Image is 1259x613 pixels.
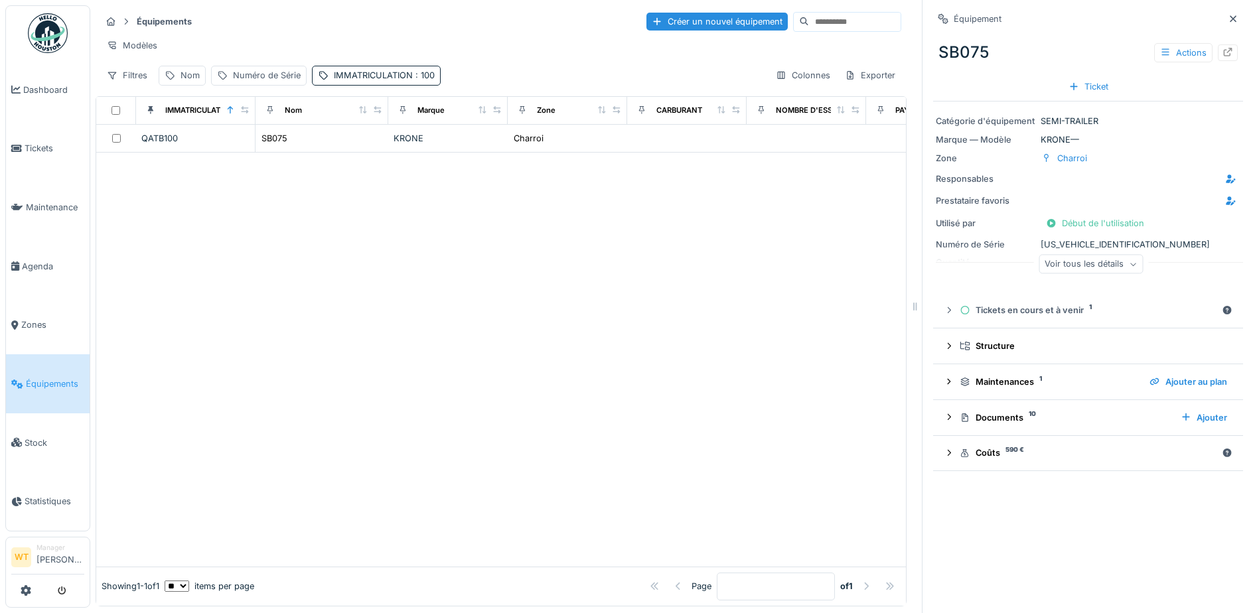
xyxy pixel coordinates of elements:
div: Modèles [101,36,163,55]
div: Marque [417,105,445,116]
div: Showing 1 - 1 of 1 [102,580,159,592]
div: KRONE [394,132,502,145]
span: Dashboard [23,84,84,96]
div: Responsables [936,172,1035,185]
a: Agenda [6,237,90,296]
a: Dashboard [6,60,90,119]
div: Catégorie d'équipement [936,115,1035,127]
a: Statistiques [6,472,90,531]
div: [US_VEHICLE_IDENTIFICATION_NUMBER] [936,238,1240,251]
div: Numéro de Série [233,69,301,82]
div: items per page [165,580,254,592]
span: Statistiques [25,495,84,508]
div: Début de l'utilisation [1041,214,1149,232]
div: Ajouter au plan [1144,373,1232,391]
a: Zones [6,296,90,355]
div: Zone [537,105,555,116]
div: Créer un nouvel équipement [646,13,788,31]
div: QATB100 [141,132,250,145]
div: Voir tous les détails [1039,255,1143,274]
div: IMMATRICULATION [165,105,234,116]
div: Numéro de Série [936,238,1035,251]
div: Page [692,580,711,592]
div: Colonnes [770,66,836,85]
span: Zones [21,318,84,331]
div: Tickets en cours et à venir [960,304,1217,316]
li: WT [11,547,31,567]
div: Manager [37,543,84,553]
summary: Documents10Ajouter [938,405,1238,430]
summary: Tickets en cours et à venir1 [938,298,1238,322]
span: Stock [25,437,84,449]
strong: Équipements [131,15,197,28]
summary: Maintenances1Ajouter au plan [938,370,1238,394]
div: Filtres [101,66,153,85]
summary: Coûts590 € [938,441,1238,466]
a: Stock [6,413,90,472]
div: CARBURANT [656,105,702,116]
span: Agenda [22,260,84,273]
span: : 100 [413,70,435,80]
div: Ticket [1063,78,1114,96]
img: Badge_color-CXgf-gQk.svg [28,13,68,53]
div: Coûts [960,446,1217,459]
span: Maintenance [26,201,84,214]
summary: Structure [938,334,1238,358]
div: Nom [285,105,302,116]
a: WT Manager[PERSON_NAME] [11,543,84,575]
div: SB075 [933,35,1243,70]
div: Actions [1154,43,1213,62]
span: Tickets [25,142,84,155]
div: Structure [960,340,1227,352]
li: [PERSON_NAME] [37,543,84,571]
div: Exporter [839,66,901,85]
div: Prestataire favoris [936,194,1035,207]
div: Équipement [954,13,1001,25]
div: PAYS [895,105,914,116]
div: SEMI-TRAILER [936,115,1240,127]
a: Maintenance [6,178,90,237]
div: Charroi [1057,152,1087,165]
strong: of 1 [840,580,853,592]
div: Utilisé par [936,217,1035,230]
div: Nom [181,69,200,82]
div: Charroi [514,132,544,145]
div: Marque — Modèle [936,133,1035,146]
div: NOMBRE D'ESSIEU [776,105,844,116]
a: Équipements [6,354,90,413]
span: Équipements [26,377,84,390]
div: SB075 [261,132,287,145]
a: Tickets [6,119,90,178]
div: KRONE — [936,133,1240,146]
div: Zone [936,152,1035,165]
div: Documents [960,411,1170,424]
div: IMMATRICULATION [334,69,435,82]
div: Ajouter [1175,409,1232,427]
div: Maintenances [960,375,1139,388]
